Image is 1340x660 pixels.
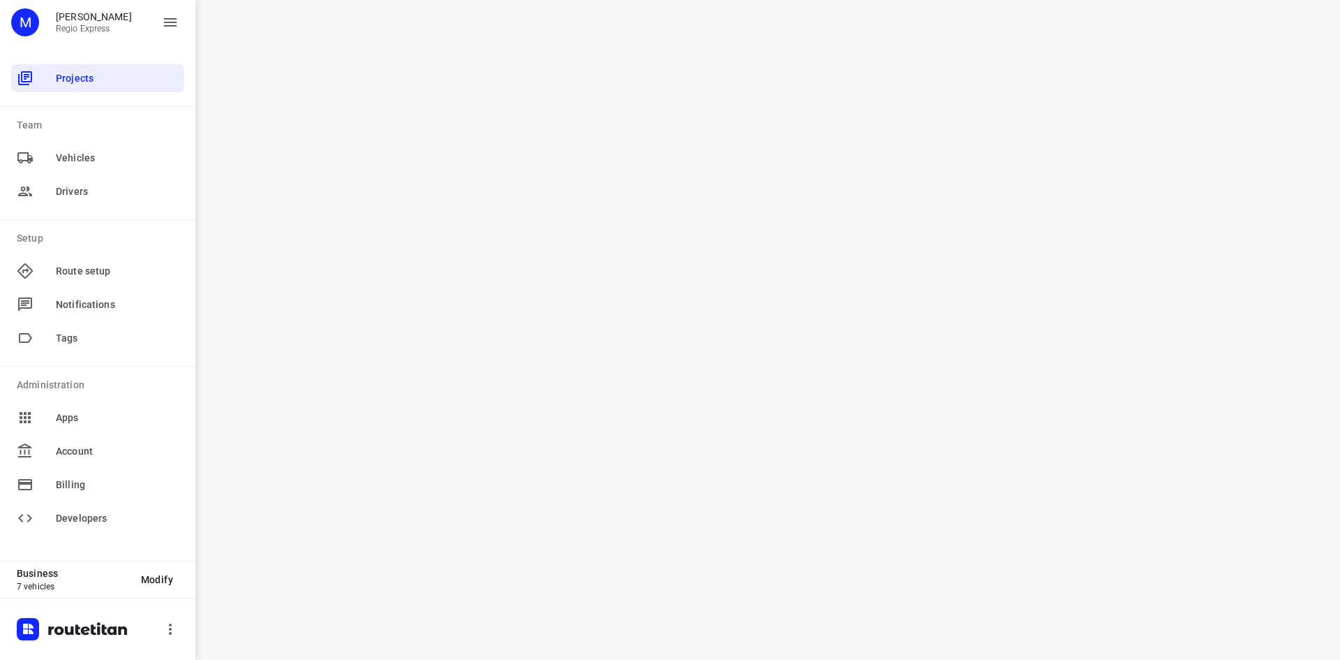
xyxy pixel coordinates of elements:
[56,264,179,279] span: Route setup
[11,8,39,36] div: M
[11,437,184,465] div: Account
[11,471,184,499] div: Billing
[56,11,132,22] p: Max Bisseling
[11,257,184,285] div: Route setup
[17,568,130,579] p: Business
[56,24,132,34] p: Regio Express
[141,574,173,585] span: Modify
[56,478,179,492] span: Billing
[56,331,179,346] span: Tags
[130,567,184,592] button: Modify
[56,411,179,425] span: Apps
[11,64,184,92] div: Projects
[56,151,179,166] span: Vehicles
[11,504,184,532] div: Developers
[17,378,184,393] p: Administration
[11,291,184,318] div: Notifications
[11,404,184,432] div: Apps
[56,444,179,459] span: Account
[56,184,179,199] span: Drivers
[11,144,184,172] div: Vehicles
[11,177,184,205] div: Drivers
[17,231,184,246] p: Setup
[56,511,179,526] span: Developers
[56,298,179,312] span: Notifications
[56,71,179,86] span: Projects
[17,118,184,133] p: Team
[11,324,184,352] div: Tags
[17,582,130,592] p: 7 vehicles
